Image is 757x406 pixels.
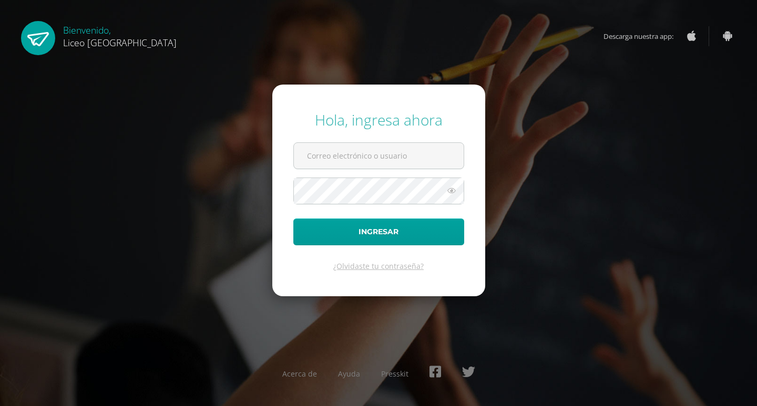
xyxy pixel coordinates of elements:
[293,218,464,245] button: Ingresar
[282,369,317,379] a: Acerca de
[603,26,684,46] span: Descarga nuestra app:
[63,21,177,49] div: Bienvenido,
[381,369,408,379] a: Presskit
[338,369,360,379] a: Ayuda
[333,261,424,271] a: ¿Olvidaste tu contraseña?
[293,110,464,130] div: Hola, ingresa ahora
[63,36,177,49] span: Liceo [GEOGRAPHIC_DATA]
[294,143,464,169] input: Correo electrónico o usuario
